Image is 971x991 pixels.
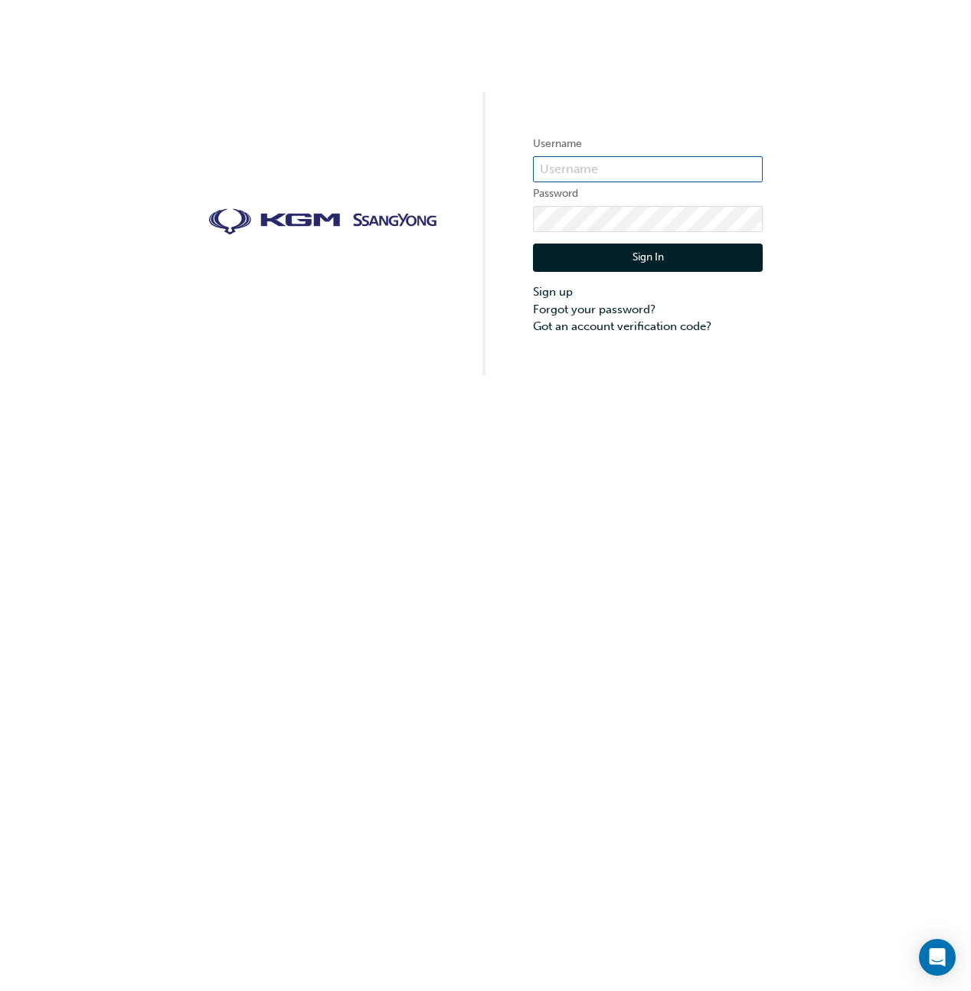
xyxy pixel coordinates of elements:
input: Username [533,156,763,182]
a: Forgot your password? [533,301,763,319]
button: Sign In [533,244,763,273]
div: Open Intercom Messenger [919,939,956,976]
a: Got an account verification code? [533,318,763,335]
a: Sign up [533,283,763,301]
label: Username [533,135,763,153]
img: kgm [208,208,438,236]
label: Password [533,185,763,203]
